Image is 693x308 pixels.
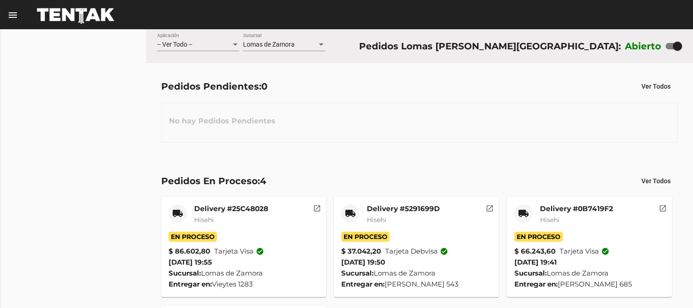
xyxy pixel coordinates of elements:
[514,246,555,257] strong: $ 66.243,60
[634,173,678,189] button: Ver Todos
[486,203,494,211] mat-icon: open_in_new
[157,41,192,48] span: -- Ver Todo --
[345,208,356,219] mat-icon: local_shipping
[341,232,390,242] span: En Proceso
[514,280,558,288] strong: Entregar en:
[161,174,266,188] div: Pedidos En Proceso:
[341,258,385,266] span: [DATE] 19:50
[385,246,448,257] span: Tarjeta debvisa
[162,107,283,135] h3: No hay Pedidos Pendientes
[514,232,563,242] span: En Proceso
[161,79,268,94] div: Pedidos Pendientes:
[641,83,671,90] span: Ver Todos
[514,268,665,279] div: Lomas de Zamora
[540,204,613,213] mat-card-title: Delivery #0B7419F2
[172,208,183,219] mat-icon: local_shipping
[260,175,266,186] span: 4
[367,216,386,224] span: Hisehi
[514,279,665,290] div: [PERSON_NAME] 685
[313,203,321,211] mat-icon: open_in_new
[514,258,557,266] span: [DATE] 19:41
[359,39,621,53] div: Pedidos Lomas [PERSON_NAME][GEOGRAPHIC_DATA]:
[243,41,295,48] span: Lomas de Zamora
[634,78,678,95] button: Ver Todos
[540,216,560,224] span: Hisehi
[601,247,609,255] mat-icon: check_circle
[518,208,529,219] mat-icon: local_shipping
[367,204,440,213] mat-card-title: Delivery #5291699D
[261,81,268,92] span: 0
[625,39,661,53] label: Abierto
[169,246,210,257] strong: $ 86.602,80
[655,271,684,299] iframe: chat widget
[169,280,212,288] strong: Entregar en:
[659,203,667,211] mat-icon: open_in_new
[341,269,374,277] strong: Sucursal:
[169,268,319,279] div: Lomas de Zamora
[341,268,492,279] div: Lomas de Zamora
[440,247,448,255] mat-icon: check_circle
[169,269,201,277] strong: Sucursal:
[341,279,492,290] div: [PERSON_NAME] 543
[256,247,264,255] mat-icon: check_circle
[169,232,217,242] span: En Proceso
[641,177,671,185] span: Ver Todos
[560,246,609,257] span: Tarjeta visa
[169,258,212,266] span: [DATE] 19:55
[341,246,381,257] strong: $ 37.042,20
[169,279,319,290] div: Vieytes 1283
[194,204,268,213] mat-card-title: Delivery #25C48028
[341,280,385,288] strong: Entregar en:
[7,10,18,21] mat-icon: menu
[514,269,547,277] strong: Sucursal:
[214,246,264,257] span: Tarjeta visa
[194,216,214,224] span: Hisehi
